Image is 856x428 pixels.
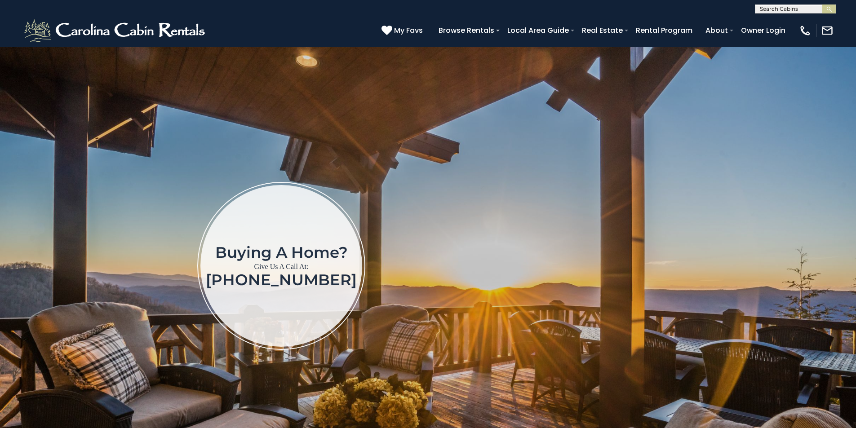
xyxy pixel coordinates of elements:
a: Real Estate [577,22,627,38]
p: Give Us A Call At: [206,260,357,273]
img: mail-regular-white.png [821,24,834,37]
a: My Favs [381,25,425,36]
h1: Buying a home? [206,244,357,260]
a: Owner Login [736,22,790,38]
img: phone-regular-white.png [799,24,812,37]
a: [PHONE_NUMBER] [206,270,357,289]
span: My Favs [394,25,423,36]
img: White-1-2.png [22,17,209,44]
a: Browse Rentals [434,22,499,38]
a: Rental Program [631,22,697,38]
a: About [701,22,732,38]
a: Local Area Guide [503,22,573,38]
